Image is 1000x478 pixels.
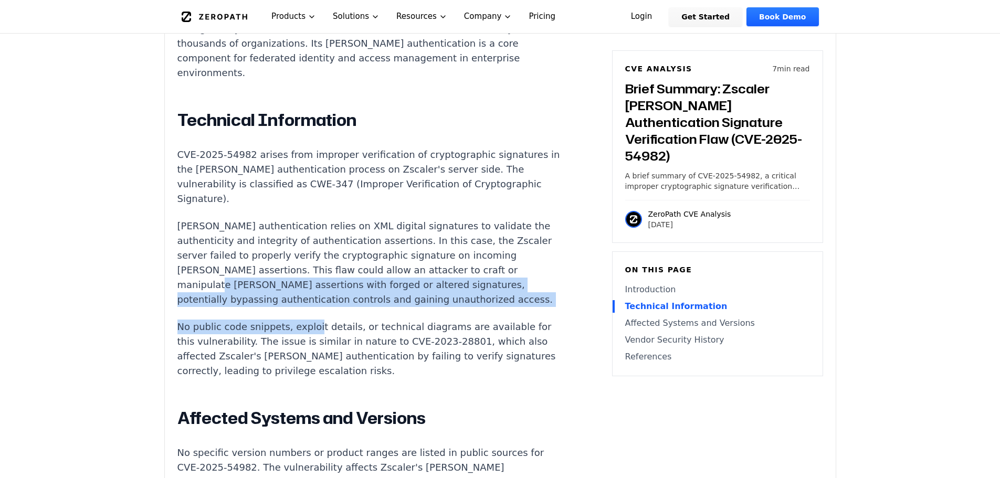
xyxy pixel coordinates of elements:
[177,408,568,429] h2: Affected Systems and Versions
[625,334,810,346] a: Vendor Security History
[177,320,568,378] p: No public code snippets, exploit details, or technical diagrams are available for this vulnerabil...
[625,63,692,74] h6: CVE Analysis
[625,80,810,164] h3: Brief Summary: Zscaler [PERSON_NAME] Authentication Signature Verification Flaw (CVE-2025-54982)
[625,300,810,313] a: Technical Information
[625,171,810,192] p: A brief summary of CVE-2025-54982, a critical improper cryptographic signature verification issue...
[177,7,568,80] p: Zscaler is a leading cloud security provider with a global footprint, offering secure web gateway...
[648,219,731,230] p: [DATE]
[625,283,810,296] a: Introduction
[669,7,742,26] a: Get Started
[625,264,810,275] h6: On this page
[177,110,568,131] h2: Technical Information
[625,317,810,330] a: Affected Systems and Versions
[648,209,731,219] p: ZeroPath CVE Analysis
[625,211,642,228] img: ZeroPath CVE Analysis
[625,350,810,363] a: References
[177,147,568,206] p: CVE-2025-54982 arises from improper verification of cryptographic signatures in the [PERSON_NAME]...
[772,63,809,74] p: 7 min read
[177,219,568,307] p: [PERSON_NAME] authentication relies on XML digital signatures to validate the authenticity and in...
[746,7,818,26] a: Book Demo
[618,7,665,26] a: Login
